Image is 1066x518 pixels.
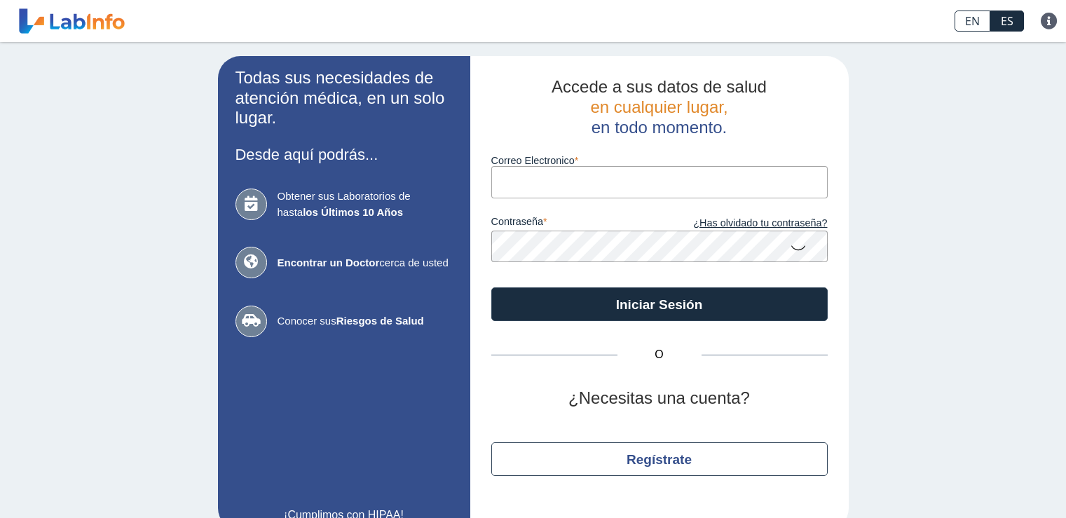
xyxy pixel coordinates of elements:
span: Obtener sus Laboratorios de hasta [278,189,453,220]
label: Correo Electronico [491,155,828,166]
a: EN [955,11,990,32]
label: contraseña [491,216,660,231]
h2: Todas sus necesidades de atención médica, en un solo lugar. [235,68,453,128]
span: O [617,346,702,363]
h3: Desde aquí podrás... [235,146,453,163]
a: ES [990,11,1024,32]
span: Accede a sus datos de salud [552,77,767,96]
span: en todo momento. [592,118,727,137]
button: Iniciar Sesión [491,287,828,321]
span: en cualquier lugar, [590,97,727,116]
a: ¿Has olvidado tu contraseña? [660,216,828,231]
iframe: Help widget launcher [941,463,1051,503]
b: los Últimos 10 Años [303,206,403,218]
b: Riesgos de Salud [336,315,424,327]
h2: ¿Necesitas una cuenta? [491,388,828,409]
span: Conocer sus [278,313,453,329]
b: Encontrar un Doctor [278,257,380,268]
button: Regístrate [491,442,828,476]
span: cerca de usted [278,255,453,271]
